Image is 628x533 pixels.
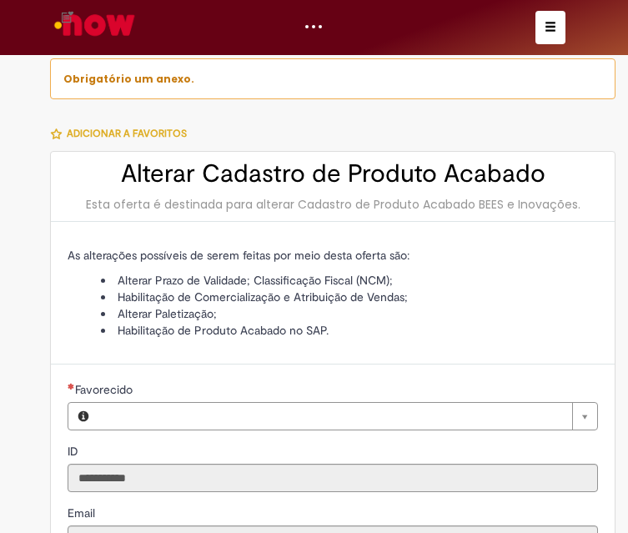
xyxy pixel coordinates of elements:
[101,322,598,339] li: Habilitação de Produto Acabado no SAP.
[101,305,598,322] li: Alterar Paletização;
[68,443,82,460] label: Somente leitura - ID
[68,505,98,520] span: Somente leitura - Email
[68,160,598,188] h2: Alterar Cadastro de Produto Acabado
[68,196,598,213] div: Esta oferta é destinada para alterar Cadastro de Produto Acabado BEES e Inovações.
[50,116,196,151] button: Adicionar a Favoritos
[535,11,565,44] button: Alternar navegação
[101,289,598,305] li: Habilitação de Comercialização e Atribuição de Vendas;
[68,505,98,521] label: Somente leitura - Email
[68,403,98,430] button: Favorecido, Visualizar este registro
[101,272,598,289] li: Alterar Prazo de Validade; Classificação Fiscal (NCM);
[75,382,136,397] span: Necessários - Favorecido
[50,58,615,99] div: Obrigatório um anexo.
[68,383,75,390] span: Necessários
[68,444,82,459] span: Somente leitura - ID
[98,403,597,430] a: Limpar campo Favorecido
[68,247,598,264] p: As alterações possíveis de serem feitas por meio desta oferta são:
[52,8,138,42] img: ServiceNow
[67,127,187,140] span: Adicionar a Favoritos
[68,464,598,492] input: ID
